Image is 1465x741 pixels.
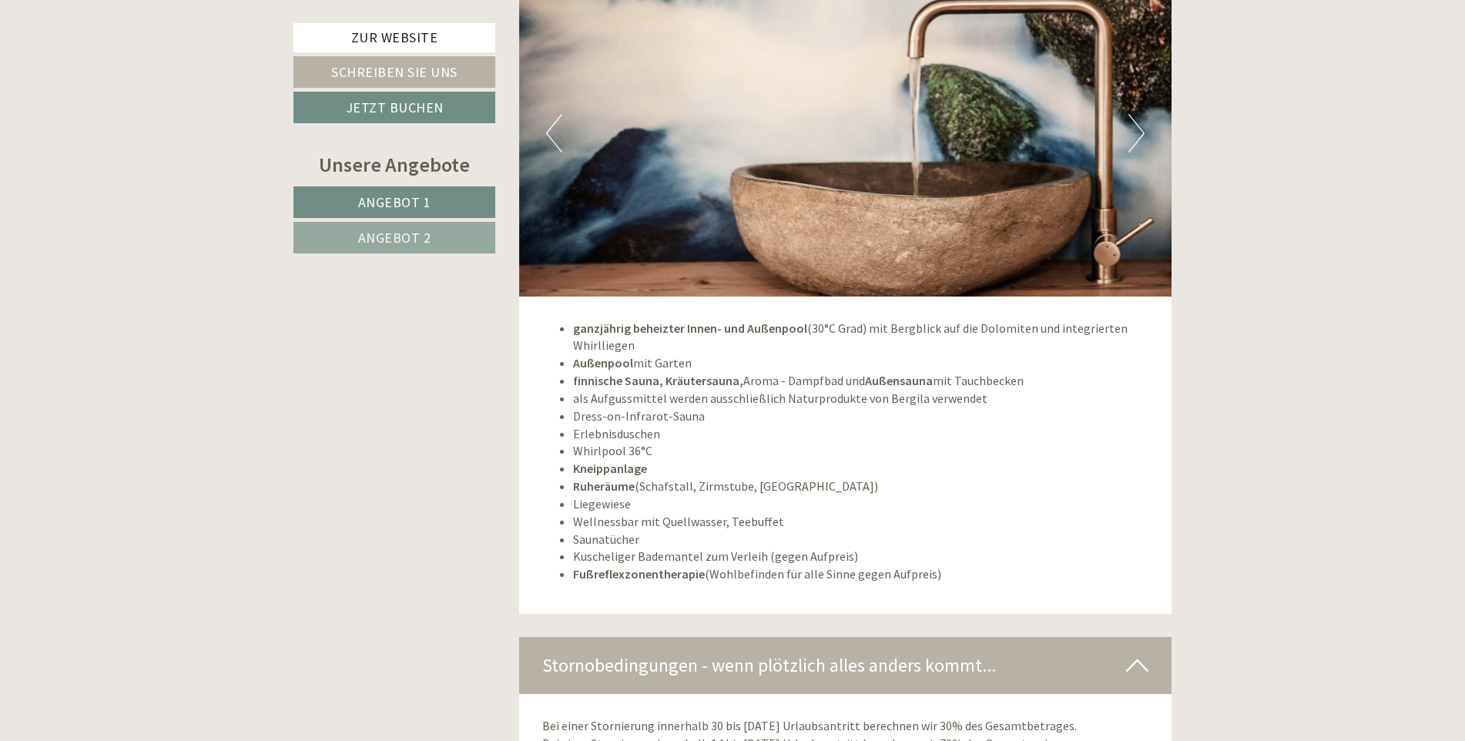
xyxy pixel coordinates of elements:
div: Guten Tag, wie können wir Ihnen helfen? [12,42,245,89]
li: (Wohlbefinden für alle Sinne gegen Aufpreis) [573,565,1149,583]
li: (30°C Grad) mit Bergblick auf die Dolomiten und integrierten Whirlliegen [573,320,1149,355]
button: Next [1128,114,1145,153]
li: Wellnessbar mit Quellwasser, Teebuffet [573,513,1149,531]
li: Dress-on-Infrarot-Sauna [573,407,1149,425]
a: Schreiben Sie uns [293,56,495,88]
small: 14:48 [23,75,237,85]
div: Unsere Angebote [293,150,495,179]
li: Liegewiese [573,495,1149,513]
strong: Außenpool [573,355,633,370]
span: Angebot 1 [358,193,431,211]
span: Angebot 2 [358,229,431,246]
div: Inso Sonnenheim [23,45,237,57]
strong: ganzjährig beheizter Innen- und Außenpool [573,320,807,336]
strong: Außensauna [865,373,933,388]
li: Erlebnisduschen [573,425,1149,443]
strong: finnische Sauna, Kräutersauna, [573,373,743,388]
li: Whirlpool 36°C [573,442,1149,460]
li: (Schafstall, Zirmstube, [GEOGRAPHIC_DATA]) [573,478,1149,495]
li: Kuscheliger Bademantel zum Verleih (gegen Aufpreis) [573,548,1149,565]
strong: Ruheräume [573,478,635,494]
button: Previous [546,114,562,153]
div: [DATE] [276,12,331,38]
li: als Aufgussmittel werden ausschließlich Naturprodukte von Bergila verwendet [573,390,1149,407]
strong: Kneippanlage [573,461,647,476]
strong: Fußreflexzonentherapie [573,566,705,582]
a: Jetzt buchen [293,92,495,123]
a: Zur Website [293,23,495,52]
li: Aroma - Dampfbad und mit Tauchbecken [573,372,1149,390]
div: Stornobedingungen - wenn plötzlich alles anders kommt... [519,637,1172,694]
button: Senden [508,401,607,433]
li: mit Garten [573,354,1149,372]
li: Saunatücher [573,531,1149,548]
